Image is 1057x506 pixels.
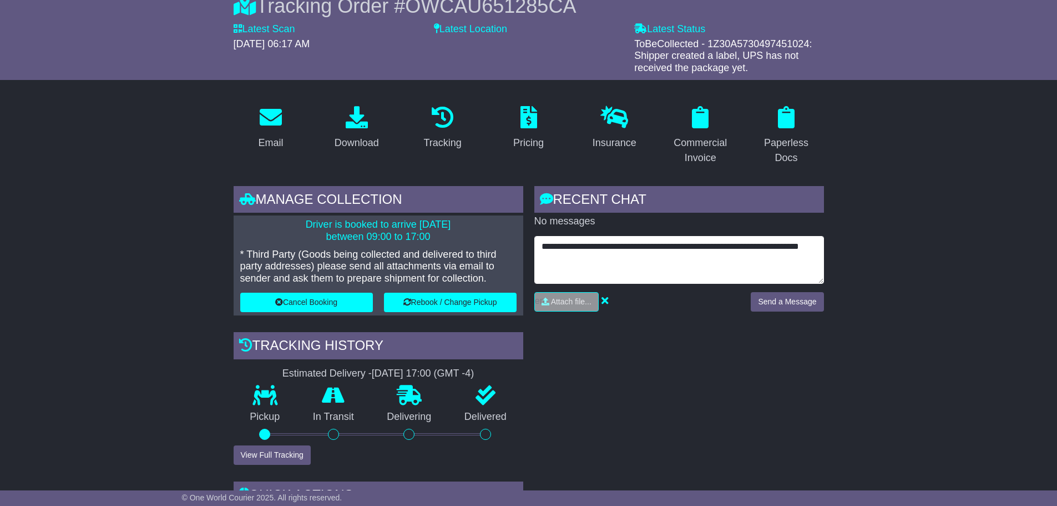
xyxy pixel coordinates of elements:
[423,136,461,151] div: Tracking
[234,38,310,49] span: [DATE] 06:17 AM
[384,293,517,312] button: Rebook / Change Pickup
[258,136,283,151] div: Email
[234,23,295,36] label: Latest Scan
[372,368,474,380] div: [DATE] 17:00 (GMT -4)
[234,368,523,380] div: Estimated Delivery -
[416,102,468,154] a: Tracking
[670,136,731,166] div: Commercial Invoice
[506,102,551,154] a: Pricing
[240,293,373,312] button: Cancel Booking
[663,102,738,169] a: Commercial Invoice
[534,216,824,228] p: No messages
[534,186,824,216] div: RECENT CHAT
[751,292,823,312] button: Send a Message
[240,219,517,243] p: Driver is booked to arrive [DATE] between 09:00 to 17:00
[585,102,644,154] a: Insurance
[434,23,507,36] label: Latest Location
[234,186,523,216] div: Manage collection
[240,249,517,285] p: * Third Party (Goods being collected and delivered to third party addresses) please send all atta...
[593,136,636,151] div: Insurance
[634,38,812,73] span: ToBeCollected - 1Z30A5730497451024: Shipper created a label, UPS has not received the package yet.
[234,411,297,423] p: Pickup
[335,136,379,151] div: Download
[513,136,544,151] div: Pricing
[634,23,705,36] label: Latest Status
[749,102,824,169] a: Paperless Docs
[234,445,311,465] button: View Full Tracking
[756,136,817,166] div: Paperless Docs
[251,102,290,154] a: Email
[371,411,448,423] p: Delivering
[296,411,371,423] p: In Transit
[327,102,386,154] a: Download
[182,493,342,502] span: © One World Courier 2025. All rights reserved.
[234,332,523,362] div: Tracking history
[448,411,523,423] p: Delivered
